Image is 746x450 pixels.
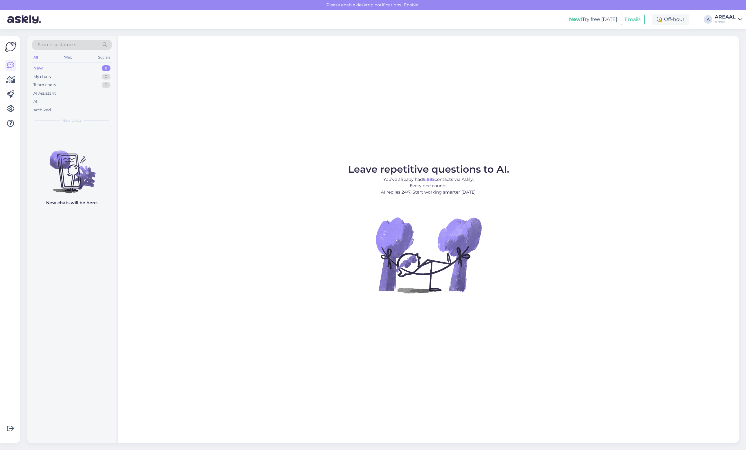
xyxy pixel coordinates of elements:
span: Leave repetitive questions to AI. [348,163,509,175]
span: Enable [402,2,420,8]
div: Try free [DATE]: [569,16,618,23]
div: 0 [102,82,110,88]
p: You’ve already had contacts via Askly. Every one counts. AI replies 24/7. Start working smarter [... [348,176,509,195]
img: No Chat active [374,200,483,310]
div: AI Assistant [33,90,56,96]
div: New [33,65,43,71]
div: 0 [102,74,110,80]
div: All [32,53,39,61]
div: All [33,99,39,105]
div: My chats [33,74,51,80]
div: Socials [97,53,112,61]
div: AREAAL [715,15,736,19]
b: 6,885 [423,177,435,182]
button: Emails [621,14,645,25]
span: New chats [62,118,82,123]
img: No chats [27,140,117,194]
img: Askly Logo [5,41,16,52]
a: AREAALAreaal [715,15,742,24]
div: Web [63,53,73,61]
div: Archived [33,107,51,113]
div: Team chats [33,82,56,88]
div: Areaal [715,19,736,24]
span: Search customers [38,42,76,48]
div: 0 [102,65,110,71]
p: New chats will be here. [46,200,98,206]
div: A [704,15,712,24]
b: New! [569,16,582,22]
div: Off-hour [652,14,689,25]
